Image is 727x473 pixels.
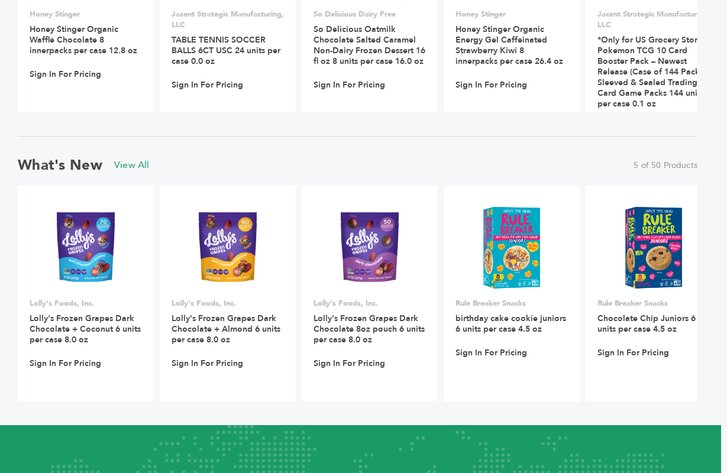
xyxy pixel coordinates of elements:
[314,298,426,309] p: Lolly's Foods, Inc.
[597,313,696,335] a: Chocolate Chip Juniors 6 units per case 4.5 oz
[172,34,280,67] a: TABLE TENNIS SOCCER BALLS 6CT USC 24 units per case 0.0 oz
[172,358,243,369] a: Sign In For Pricing
[30,69,101,80] a: Sign In For Pricing
[18,155,102,175] h2: What's New
[30,313,141,345] a: Lolly's Frozen Grapes Dark Chocolate + Coconut 6 units per case 8.0 oz
[455,298,568,309] p: Rule Breaker Snacks
[331,205,408,290] img: Lolly's Frozen Grapes Dark Chocolate 8oz pouch 6 units per case 8.0 oz
[172,298,284,309] p: Lolly's Foods, Inc.
[634,160,697,171] span: 5 of 50 Products
[597,298,710,309] p: Rule Breaker Snacks
[314,9,426,20] p: So Delicious Dairy Free
[455,9,568,20] p: Honey Stinger
[455,80,527,90] a: Sign In For Pricing
[314,358,385,369] a: Sign In For Pricing
[623,205,684,290] img: Chocolate Chip Juniors 6 units per case 4.5 oz
[114,158,150,171] a: View All
[482,205,542,290] img: birthday cake cookie juniors 6 units per case 4.5 oz
[30,24,137,56] a: Honey Stinger Organic Waffle Chocolate 8 innerpacks per case 12.8 oz
[314,24,425,67] a: So Delicious Oatmilk Chocolate Salted Caramel Non-Dairy Frozen Dessert 16 fl oz 8 units per case ...
[314,313,425,345] a: Lolly's Frozen Grapes Dark Chocolate 8oz pouch 6 units per case 8.0 oz
[455,24,563,67] a: Honey Stinger Organic Energy Gel Caffeinated Strawberry Kiwi 8 innerpacks per case 26.4 oz
[30,358,101,369] a: Sign In For Pricing
[455,313,566,335] a: birthday cake cookie juniors 6 units per case 4.5 oz
[30,9,142,20] p: Honey Stinger
[30,298,142,309] p: Lolly's Foods, Inc.
[172,9,284,30] p: Jacent Strategic Manufacturing, LLC
[47,205,124,290] img: Lolly's Frozen Grapes Dark Chocolate + Coconut 6 units per case 8.0 oz
[597,9,710,30] p: Jacent Strategic Manufacturing, LLC
[172,313,280,345] a: Lolly's Frozen Grapes Dark Chocolate + Almond 6 units per case 8.0 oz
[597,34,709,109] a: *Only for US Grocery Stores* Pokemon TCG 10 Card Booster Pack – Newest Release (Case of 144 Packs...
[455,348,527,358] a: Sign In For Pricing
[314,80,385,90] a: Sign In For Pricing
[597,122,669,133] a: Sign In For Pricing
[597,348,669,358] a: Sign In For Pricing
[189,205,266,290] img: Lolly's Frozen Grapes Dark Chocolate + Almond 6 units per case 8.0 oz
[172,80,243,90] a: Sign In For Pricing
